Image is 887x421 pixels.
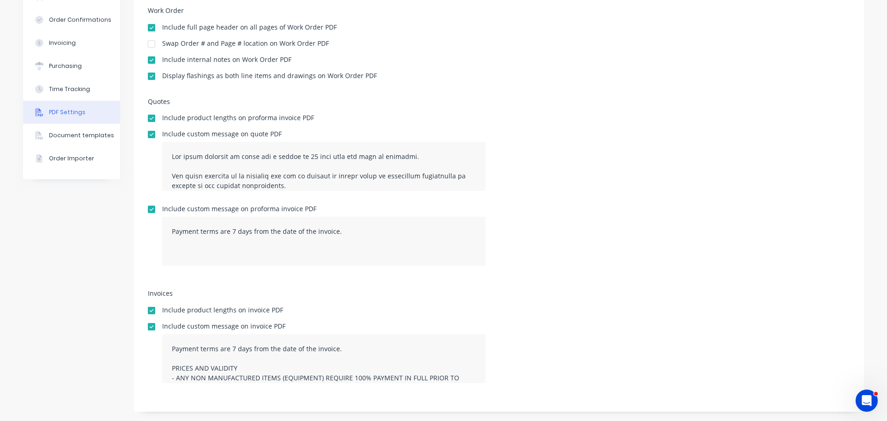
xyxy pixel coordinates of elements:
[148,98,850,106] h5: Quotes
[49,85,90,93] div: Time Tracking
[162,73,377,79] div: Display flashings as both line items and drawings on Work Order PDF
[23,55,120,78] button: Purchasing
[49,39,76,47] div: Invoicing
[162,323,486,329] div: Include custom message on invoice PDF
[23,147,120,170] button: Order Importer
[49,62,82,70] div: Purchasing
[162,334,486,383] textarea: Payment terms are 7 days from the date of the invoice. PRICES AND VALIDITY - ANY NON MANUFACTURED...
[148,7,850,15] h5: Work Order
[49,131,114,140] div: Document templates
[162,56,292,63] div: Include internal notes on Work Order PDF
[23,101,120,124] button: PDF Settings
[162,40,329,47] div: Swap Order # and Page # location on Work Order PDF
[49,154,94,163] div: Order Importer
[162,115,314,121] div: Include product lengths on proforma invoice PDF
[162,131,486,137] div: Include custom message on quote PDF
[49,108,85,116] div: PDF Settings
[148,290,850,298] h5: Invoices
[856,390,878,412] iframe: Intercom live chat
[23,31,120,55] button: Invoicing
[162,307,283,313] div: Include product lengths on invoice PDF
[49,16,111,24] div: Order Confirmations
[23,8,120,31] button: Order Confirmations
[23,124,120,147] button: Document templates
[162,142,486,191] textarea: Lor ipsum dolorsit am conse adi e seddoe te 66 inci utla etd magn al enimadmi. Ven quisn exercita...
[162,217,486,266] textarea: Payment terms are 7 days from the date of the invoice.
[23,78,120,101] button: Time Tracking
[162,206,486,212] div: Include custom message on proforma invoice PDF
[162,24,337,31] div: Include full page header on all pages of Work Order PDF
